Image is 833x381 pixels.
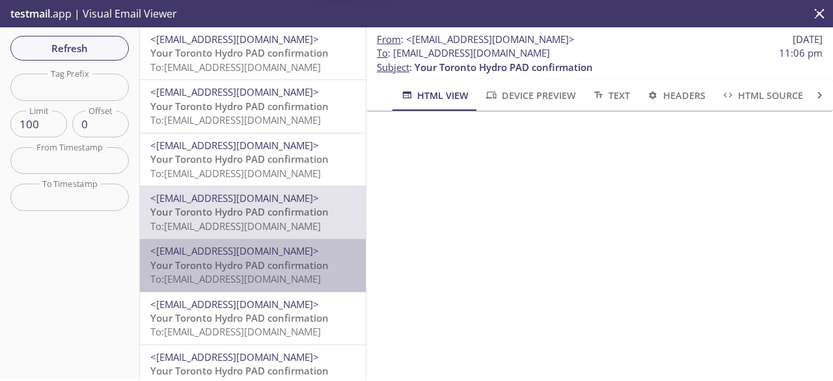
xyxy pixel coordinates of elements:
span: <[EMAIL_ADDRESS][DOMAIN_NAME]> [150,244,319,257]
span: <[EMAIL_ADDRESS][DOMAIN_NAME]> [150,298,319,311]
span: From [377,33,401,46]
span: HTML View [400,87,469,104]
span: To: [EMAIL_ADDRESS][DOMAIN_NAME] [150,272,321,285]
span: <[EMAIL_ADDRESS][DOMAIN_NAME]> [150,191,319,205]
span: Your Toronto Hydro PAD confirmation [150,100,329,113]
span: Device Preview [484,87,575,104]
div: <[EMAIL_ADDRESS][DOMAIN_NAME]>Your Toronto Hydro PAD confirmationTo:[EMAIL_ADDRESS][DOMAIN_NAME] [140,186,366,238]
span: Your Toronto Hydro PAD confirmation [415,61,593,74]
span: Your Toronto Hydro PAD confirmation [150,205,329,218]
span: <[EMAIL_ADDRESS][DOMAIN_NAME]> [406,33,575,46]
span: To: [EMAIL_ADDRESS][DOMAIN_NAME] [150,61,321,74]
span: To: [EMAIL_ADDRESS][DOMAIN_NAME] [150,167,321,180]
span: testmail [10,7,50,21]
div: <[EMAIL_ADDRESS][DOMAIN_NAME]>Your Toronto Hydro PAD confirmationTo:[EMAIL_ADDRESS][DOMAIN_NAME] [140,239,366,291]
span: Headers [646,87,705,104]
div: <[EMAIL_ADDRESS][DOMAIN_NAME]>Your Toronto Hydro PAD confirmationTo:[EMAIL_ADDRESS][DOMAIN_NAME] [140,27,366,79]
span: Your Toronto Hydro PAD confirmation [150,46,329,59]
span: <[EMAIL_ADDRESS][DOMAIN_NAME]> [150,85,319,98]
div: <[EMAIL_ADDRESS][DOMAIN_NAME]>Your Toronto Hydro PAD confirmationTo:[EMAIL_ADDRESS][DOMAIN_NAME] [140,80,366,132]
span: <[EMAIL_ADDRESS][DOMAIN_NAME]> [150,350,319,363]
span: To: [EMAIL_ADDRESS][DOMAIN_NAME] [150,325,321,338]
p: : [377,46,823,74]
span: Your Toronto Hydro PAD confirmation [150,259,329,272]
span: Subject [377,61,409,74]
span: To: [EMAIL_ADDRESS][DOMAIN_NAME] [150,113,321,126]
div: <[EMAIL_ADDRESS][DOMAIN_NAME]>Your Toronto Hydro PAD confirmationTo:[EMAIL_ADDRESS][DOMAIN_NAME] [140,292,366,345]
span: Your Toronto Hydro PAD confirmation [150,311,329,324]
span: Text [592,87,630,104]
span: Your Toronto Hydro PAD confirmation [150,152,329,165]
button: Refresh [10,36,129,61]
span: Refresh [21,40,118,57]
span: <[EMAIL_ADDRESS][DOMAIN_NAME]> [150,139,319,152]
span: Your Toronto Hydro PAD confirmation [150,364,329,377]
span: [DATE] [793,33,823,46]
span: HTML Source [721,87,803,104]
span: To [377,46,388,59]
span: : [377,33,575,46]
span: <[EMAIL_ADDRESS][DOMAIN_NAME]> [150,33,319,46]
span: To: [EMAIL_ADDRESS][DOMAIN_NAME] [150,219,321,233]
div: <[EMAIL_ADDRESS][DOMAIN_NAME]>Your Toronto Hydro PAD confirmationTo:[EMAIL_ADDRESS][DOMAIN_NAME] [140,134,366,186]
span: 11:06 pm [779,46,823,60]
span: : [EMAIL_ADDRESS][DOMAIN_NAME] [377,46,550,60]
